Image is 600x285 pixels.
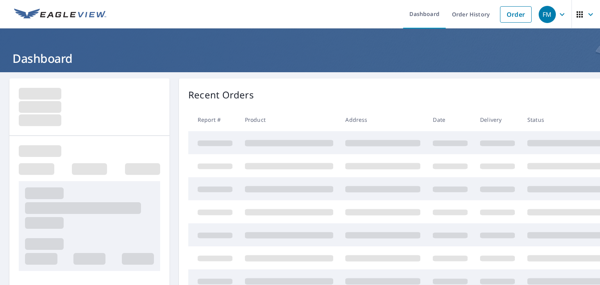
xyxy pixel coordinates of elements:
th: Date [427,108,474,131]
th: Address [339,108,427,131]
h1: Dashboard [9,50,591,66]
th: Report # [188,108,239,131]
div: FM [539,6,556,23]
img: EV Logo [14,9,106,20]
a: Order [500,6,532,23]
p: Recent Orders [188,88,254,102]
th: Delivery [474,108,521,131]
th: Product [239,108,339,131]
